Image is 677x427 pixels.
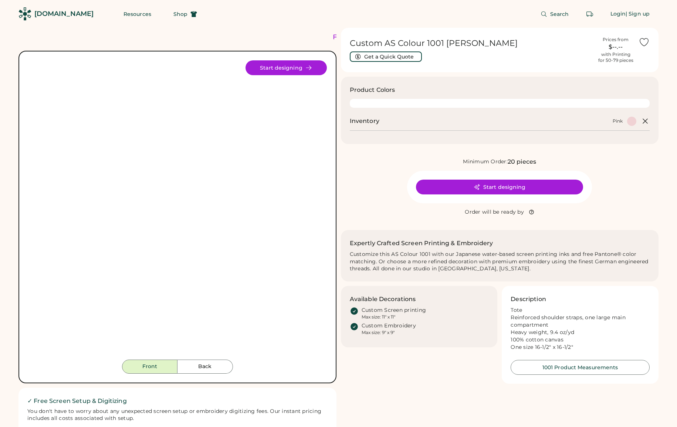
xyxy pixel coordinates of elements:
[350,38,593,49] h1: Custom AS Colour 1001 [PERSON_NAME]
[597,43,634,51] div: $--.--
[610,10,626,18] div: Login
[350,86,395,94] h3: Product Colors
[18,7,31,20] img: Rendered Logo - Screens
[582,7,597,21] button: Retrieve an order
[177,360,233,374] button: Back
[511,307,650,351] div: Tote Reinforced shoulder straps, one large main compartment Heavy weight, 9.4 oz/yd 100% cotton c...
[362,330,395,336] div: Max size: 9" x 9"
[465,209,524,216] div: Order will be ready by
[28,60,327,360] div: 1001 Style Image
[333,32,396,42] div: FREE SHIPPING
[246,60,327,75] button: Start designing
[115,7,160,21] button: Resources
[362,307,426,314] div: Custom Screen printing
[27,397,328,406] h2: ✓ Free Screen Setup & Digitizing
[511,295,546,304] h3: Description
[613,118,623,124] div: Pink
[350,295,416,304] h3: Available Decorations
[173,11,187,17] span: Shop
[598,51,633,63] div: with Printing for 50-79 pieces
[603,37,629,43] div: Prices from
[511,360,650,375] button: 1001 Product Measurements
[34,9,94,19] div: [DOMAIN_NAME]
[463,158,508,166] div: Minimum Order:
[550,11,569,17] span: Search
[27,408,328,423] div: You don't have to worry about any unexpected screen setup or embroidery digitizing fees. Our inst...
[626,10,650,18] div: | Sign up
[362,314,395,320] div: Max size: 11" x 11"
[350,117,379,126] h2: Inventory
[122,360,177,374] button: Front
[28,60,327,360] img: 1001 - Pink Front Image
[350,239,493,248] h2: Expertly Crafted Screen Printing & Embroidery
[362,322,416,330] div: Custom Embroidery
[165,7,206,21] button: Shop
[350,51,422,62] button: Get a Quick Quote
[532,7,578,21] button: Search
[508,157,536,166] div: 20 pieces
[350,251,650,273] div: Customize this AS Colour 1001 with our Japanese water-based screen printing inks and free Pantone...
[416,180,583,194] button: Start designing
